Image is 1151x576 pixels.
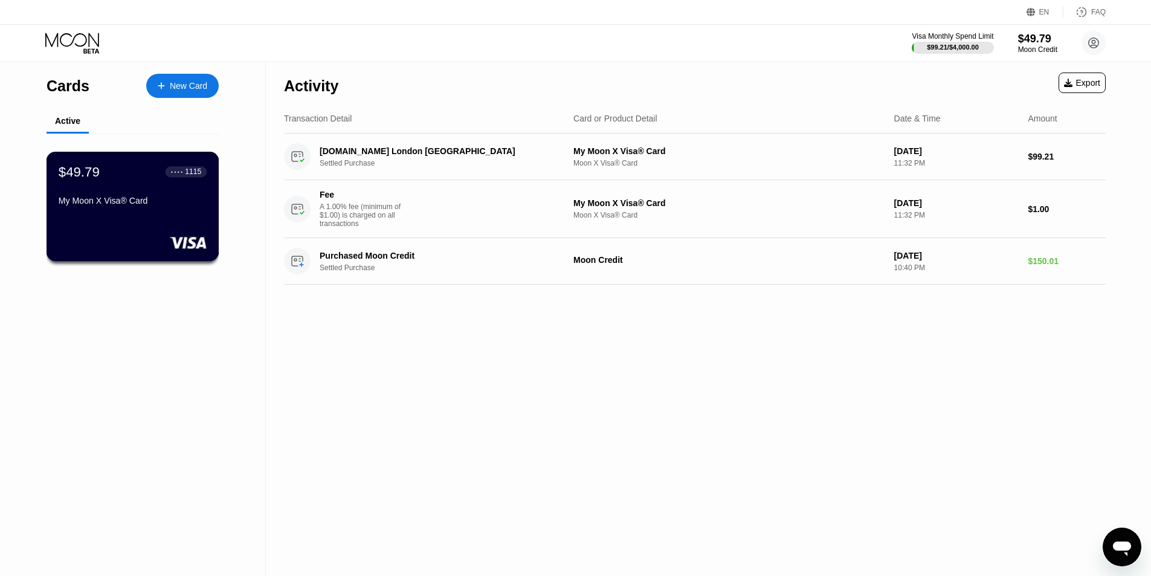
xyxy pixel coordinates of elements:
div: $150.01 [1028,256,1106,266]
div: $99.21 [1028,152,1106,161]
div: EN [1039,8,1049,16]
div: $99.21 / $4,000.00 [927,44,979,51]
div: Card or Product Detail [573,114,657,123]
div: Active [55,116,80,126]
div: ● ● ● ● [171,170,183,173]
div: FeeA 1.00% fee (minimum of $1.00) is charged on all transactionsMy Moon X Visa® CardMoon X Visa® ... [284,180,1106,238]
div: Export [1064,78,1100,88]
div: 11:32 PM [894,159,1019,167]
div: [DOMAIN_NAME] London [GEOGRAPHIC_DATA] [320,146,554,156]
div: New Card [146,74,219,98]
div: Transaction Detail [284,114,352,123]
div: $1.00 [1028,204,1106,214]
div: [DATE] [894,146,1019,156]
div: Amount [1028,114,1057,123]
div: New Card [170,81,207,91]
div: Moon Credit [573,255,885,265]
div: Visa Monthly Spend Limit$99.21/$4,000.00 [912,32,993,54]
div: My Moon X Visa® Card [59,196,207,205]
div: Activity [284,77,338,95]
div: Settled Purchase [320,264,572,272]
div: Moon X Visa® Card [573,211,885,219]
div: 10:40 PM [894,264,1019,272]
div: Purchased Moon CreditSettled PurchaseMoon Credit[DATE]10:40 PM$150.01 [284,238,1106,285]
iframe: Кнопка запуска окна обмена сообщениями [1103,528,1141,566]
div: Moon Credit [1018,45,1057,54]
div: My Moon X Visa® Card [573,198,885,208]
div: Cards [47,77,89,95]
div: $49.79Moon Credit [1018,33,1057,54]
div: $49.79● ● ● ●1115My Moon X Visa® Card [47,152,218,260]
div: Fee [320,190,404,199]
div: [DATE] [894,251,1019,260]
div: $49.79 [59,164,100,180]
div: $49.79 [1018,33,1057,45]
div: Export [1059,73,1106,93]
div: [DOMAIN_NAME] London [GEOGRAPHIC_DATA]Settled PurchaseMy Moon X Visa® CardMoon X Visa® Card[DATE]... [284,134,1106,180]
div: A 1.00% fee (minimum of $1.00) is charged on all transactions [320,202,410,228]
div: Date & Time [894,114,941,123]
div: 11:32 PM [894,211,1019,219]
div: EN [1027,6,1063,18]
div: Visa Monthly Spend Limit [912,32,993,40]
div: My Moon X Visa® Card [573,146,885,156]
div: Purchased Moon Credit [320,251,554,260]
div: Moon X Visa® Card [573,159,885,167]
div: 1115 [185,167,201,176]
div: Settled Purchase [320,159,572,167]
div: [DATE] [894,198,1019,208]
div: FAQ [1091,8,1106,16]
div: FAQ [1063,6,1106,18]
